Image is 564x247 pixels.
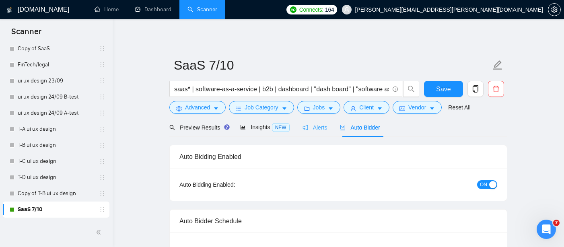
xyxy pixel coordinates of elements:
[344,7,350,12] span: user
[174,84,389,94] input: Search Freelance Jobs...
[403,81,419,97] button: search
[548,6,561,13] a: setting
[408,103,426,112] span: Vendor
[303,124,327,131] span: Alerts
[179,145,497,168] div: Auto Bidding Enabled
[99,190,105,197] span: holder
[99,174,105,181] span: holder
[236,105,241,111] span: bars
[328,105,333,111] span: caret-down
[467,81,484,97] button: copy
[304,105,310,111] span: folder
[290,6,296,13] img: upwork-logo.png
[99,94,105,100] span: holder
[240,124,289,130] span: Insights
[179,210,497,233] div: Auto Bidder Schedule
[96,228,104,236] span: double-left
[5,26,48,43] span: Scanner
[223,123,231,131] div: Tooltip anchor
[99,126,105,132] span: holder
[99,110,105,116] span: holder
[169,101,226,114] button: settingAdvancedcaret-down
[488,81,504,97] button: delete
[468,85,483,93] span: copy
[18,41,94,57] a: Copy of SaaS
[240,124,246,130] span: area-chart
[403,85,419,93] span: search
[135,6,171,13] a: dashboardDashboard
[18,153,94,169] a: T-C ui ux design
[7,4,12,16] img: logo
[99,206,105,213] span: holder
[213,105,219,111] span: caret-down
[297,101,341,114] button: folderJobscaret-down
[488,85,504,93] span: delete
[548,6,560,13] span: setting
[174,55,491,75] input: Scanner name...
[18,137,94,153] a: T-B ui ux design
[185,103,210,112] span: Advanced
[179,180,285,189] div: Auto Bidding Enabled:
[99,142,105,148] span: holder
[436,84,451,94] span: Save
[95,6,119,13] a: homeHome
[18,121,94,137] a: T-A ui ux design
[245,103,278,112] span: Job Category
[429,105,435,111] span: caret-down
[393,86,398,92] span: info-circle
[303,125,308,130] span: notification
[480,180,487,189] span: ON
[344,101,389,114] button: userClientcaret-down
[18,185,94,202] a: Copy of T-B ui ux design
[548,3,561,16] button: setting
[340,125,346,130] span: robot
[229,101,294,114] button: barsJob Categorycaret-down
[18,89,94,105] a: ui ux design 24/09 B-test
[492,60,503,70] span: edit
[399,105,405,111] span: idcard
[99,158,105,165] span: holder
[282,105,287,111] span: caret-down
[99,62,105,68] span: holder
[99,78,105,84] span: holder
[377,105,383,111] span: caret-down
[18,73,94,89] a: ui ux design 23/09
[448,103,470,112] a: Reset All
[18,105,94,121] a: ui ux design 24/09 A-test
[176,105,182,111] span: setting
[350,105,356,111] span: user
[272,123,290,132] span: NEW
[299,5,323,14] span: Connects:
[18,169,94,185] a: T-D ui ux design
[313,103,325,112] span: Jobs
[393,101,442,114] button: idcardVendorcaret-down
[169,125,175,130] span: search
[169,124,227,131] span: Preview Results
[325,5,334,14] span: 164
[18,202,94,218] a: SaaS 7/10
[424,81,463,97] button: Save
[187,6,217,13] a: searchScanner
[359,103,374,112] span: Client
[340,124,380,131] span: Auto Bidder
[553,220,560,226] span: 7
[18,57,94,73] a: FinTech/legal
[99,45,105,52] span: holder
[537,220,556,239] iframe: Intercom live chat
